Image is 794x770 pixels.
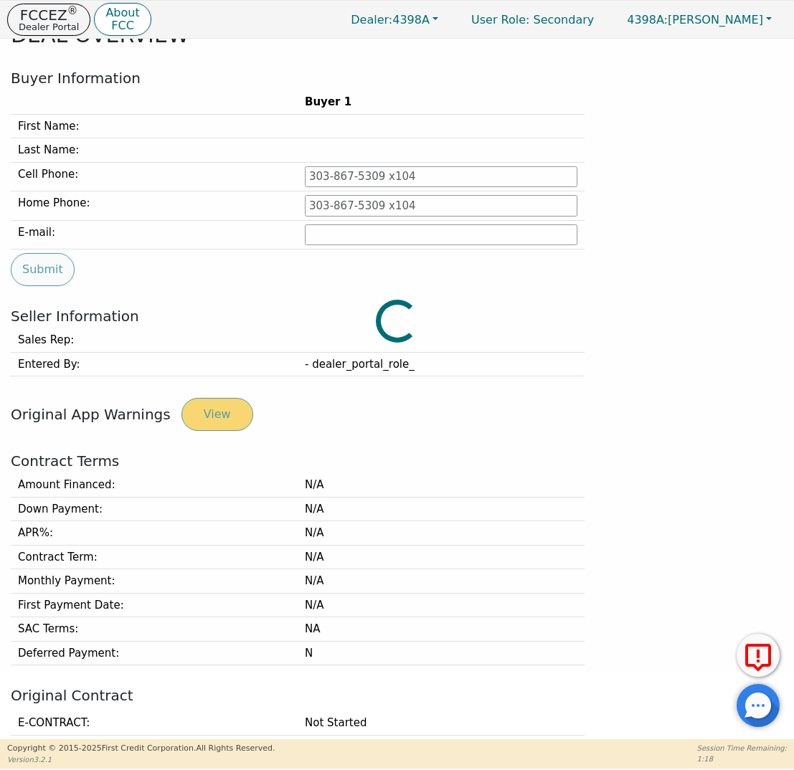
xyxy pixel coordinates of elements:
p: FCCEZ [19,8,79,22]
span: User Role : [471,13,529,27]
sup: ® [67,4,78,17]
span: 4398A: [627,13,668,27]
p: FCC [105,20,139,32]
button: 4398A:[PERSON_NAME] [612,9,787,31]
p: Version 3.2.1 [7,754,275,765]
span: [PERSON_NAME] [627,13,763,27]
td: E-CONTRACT : [11,711,298,735]
p: Secondary [457,6,608,34]
p: 1:18 [697,754,787,764]
p: Copyright © 2015- 2025 First Credit Corporation. [7,743,275,755]
button: Dealer:4398A [336,9,453,31]
td: N/A [298,735,585,759]
p: Dealer Portal [19,22,79,32]
a: User Role: Secondary [457,6,608,34]
button: AboutFCC [94,3,151,37]
button: Report Error to FCC [737,634,780,677]
h2: Original Contract [11,687,783,704]
span: 4398A [351,13,430,27]
p: Session Time Remaining: [697,743,787,754]
span: All Rights Reserved. [196,743,275,753]
span: Dealer: [351,13,392,27]
p: About [105,7,139,19]
button: FCCEZ®Dealer Portal [7,4,90,36]
td: : [11,735,298,759]
td: Not Started [298,711,585,735]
